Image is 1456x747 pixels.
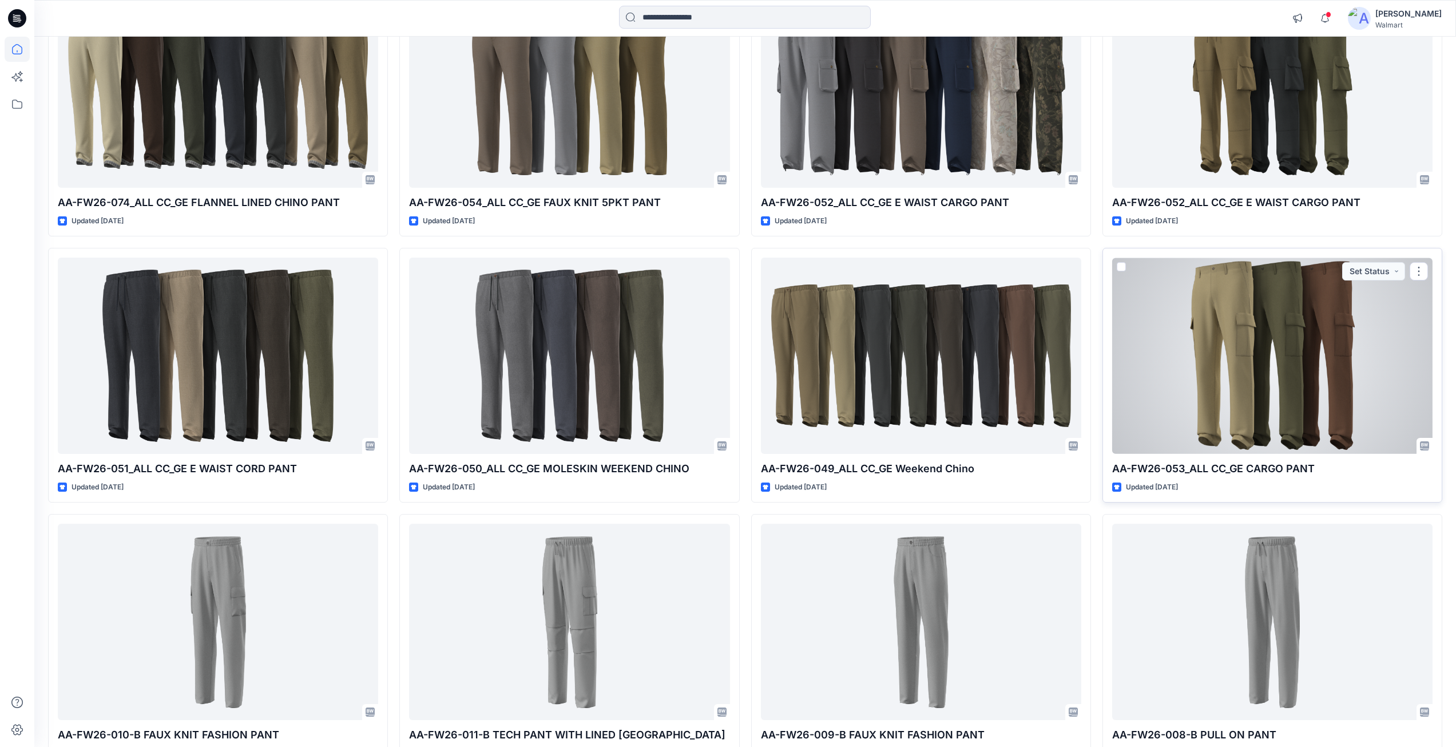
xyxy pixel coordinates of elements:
[409,524,729,720] a: AA-FW26-011-B TECH PANT WITH LINED JERSEY
[761,727,1081,743] p: AA-FW26-009-B FAUX KNIT FASHION PANT
[775,215,827,227] p: Updated [DATE]
[1126,215,1178,227] p: Updated [DATE]
[1112,258,1433,454] a: AA-FW26-053_ALL CC_GE CARGO PANT
[409,258,729,454] a: AA-FW26-050_ALL CC_GE MOLESKIN WEEKEND CHINO
[761,461,1081,477] p: AA-FW26-049_ALL CC_GE Weekend Chino
[423,481,475,493] p: Updated [DATE]
[1375,7,1442,21] div: [PERSON_NAME]
[58,524,378,720] a: AA-FW26-010-B FAUX KNIT FASHION PANT
[58,258,378,454] a: AA-FW26-051_ALL CC_GE E WAIST CORD PANT
[58,195,378,211] p: AA-FW26-074_ALL CC_GE FLANNEL LINED CHINO PANT
[409,195,729,211] p: AA-FW26-054_ALL CC_GE FAUX KNIT 5PKT PANT
[761,524,1081,720] a: AA-FW26-009-B FAUX KNIT FASHION PANT
[409,461,729,477] p: AA-FW26-050_ALL CC_GE MOLESKIN WEEKEND CHINO
[58,727,378,743] p: AA-FW26-010-B FAUX KNIT FASHION PANT
[1112,461,1433,477] p: AA-FW26-053_ALL CC_GE CARGO PANT
[423,215,475,227] p: Updated [DATE]
[1112,727,1433,743] p: AA-FW26-008-B PULL ON PANT
[58,461,378,477] p: AA-FW26-051_ALL CC_GE E WAIST CORD PANT
[409,727,729,743] p: AA-FW26-011-B TECH PANT WITH LINED [GEOGRAPHIC_DATA]
[761,258,1081,454] a: AA-FW26-049_ALL CC_GE Weekend Chino
[761,195,1081,211] p: AA-FW26-052_ALL CC_GE E WAIST CARGO PANT
[72,481,124,493] p: Updated [DATE]
[1112,195,1433,211] p: AA-FW26-052_ALL CC_GE E WAIST CARGO PANT
[775,481,827,493] p: Updated [DATE]
[1348,7,1371,30] img: avatar
[1112,524,1433,720] a: AA-FW26-008-B PULL ON PANT
[1375,21,1442,29] div: Walmart
[1126,481,1178,493] p: Updated [DATE]
[72,215,124,227] p: Updated [DATE]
